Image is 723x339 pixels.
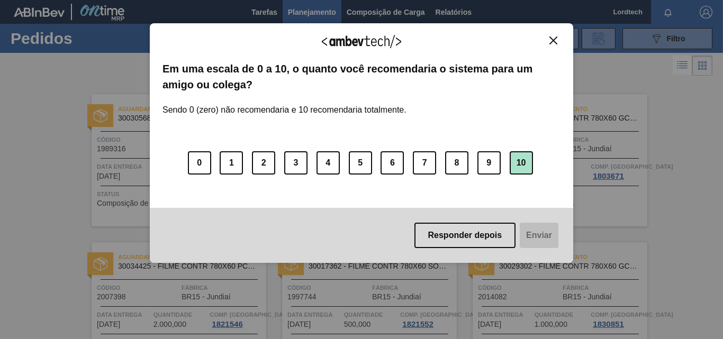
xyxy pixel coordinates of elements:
button: Responder depois [414,223,516,248]
img: Logo Ambevtech [322,35,401,48]
button: 7 [413,151,436,175]
label: Sendo 0 (zero) não recomendaria e 10 recomendaria totalmente. [162,93,406,115]
button: 0 [188,151,211,175]
img: Close [549,36,557,44]
button: 6 [381,151,404,175]
button: 1 [220,151,243,175]
button: 10 [510,151,533,175]
button: 8 [445,151,468,175]
button: 2 [252,151,275,175]
label: Em uma escala de 0 a 10, o quanto você recomendaria o sistema para um amigo ou colega? [162,61,561,93]
button: Close [546,36,561,45]
button: 9 [477,151,501,175]
button: 4 [317,151,340,175]
button: 5 [349,151,372,175]
button: 3 [284,151,308,175]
